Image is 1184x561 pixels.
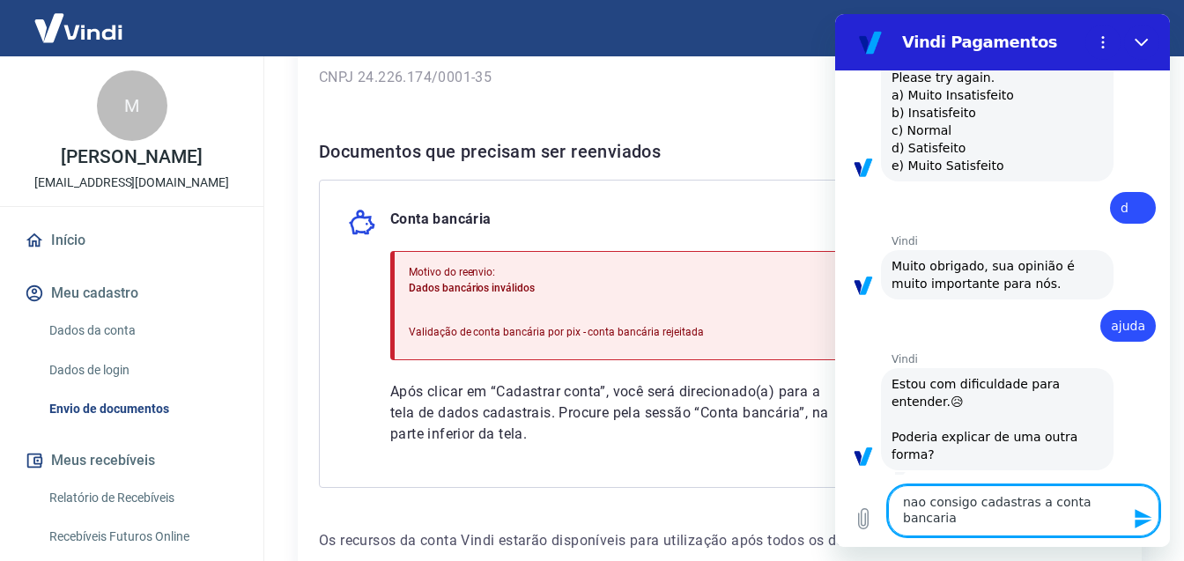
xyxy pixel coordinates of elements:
[319,530,1121,551] p: Os recursos da conta Vindi estarão disponíveis para utilização após todos os documentos serem env...
[835,14,1170,547] iframe: Janela de mensagens
[42,391,242,427] a: Envio de documentos
[42,519,242,555] a: Recebíveis Futuros Online
[390,209,492,237] p: Conta bancária
[409,324,704,340] p: Validação de conta bancária por pix - conta bancária rejeitada
[21,221,242,260] a: Início
[409,282,535,294] span: Dados bancários inválidos
[21,274,242,313] button: Meu cadastro
[42,480,242,516] a: Relatório de Recebíveis
[319,137,1121,166] h6: Documentos que precisam ser reenviados
[319,67,1121,88] p: CNPJ 24.226.174/0001-35
[409,264,704,280] p: Motivo do reenvio:
[61,148,202,166] p: [PERSON_NAME]
[21,1,136,55] img: Vindi
[390,381,846,445] p: Após clicar em “Cadastrar conta”, você será direcionado(a) para a tela de dados cadastrais. Procu...
[42,352,242,388] a: Dados de login
[42,313,242,349] a: Dados da conta
[21,441,242,480] button: Meus recebíveis
[1099,12,1163,45] button: Sair
[348,209,376,237] img: money_pork.0c50a358b6dafb15dddc3eea48f23780.svg
[34,173,229,192] p: [EMAIL_ADDRESS][DOMAIN_NAME]
[97,70,167,141] div: M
